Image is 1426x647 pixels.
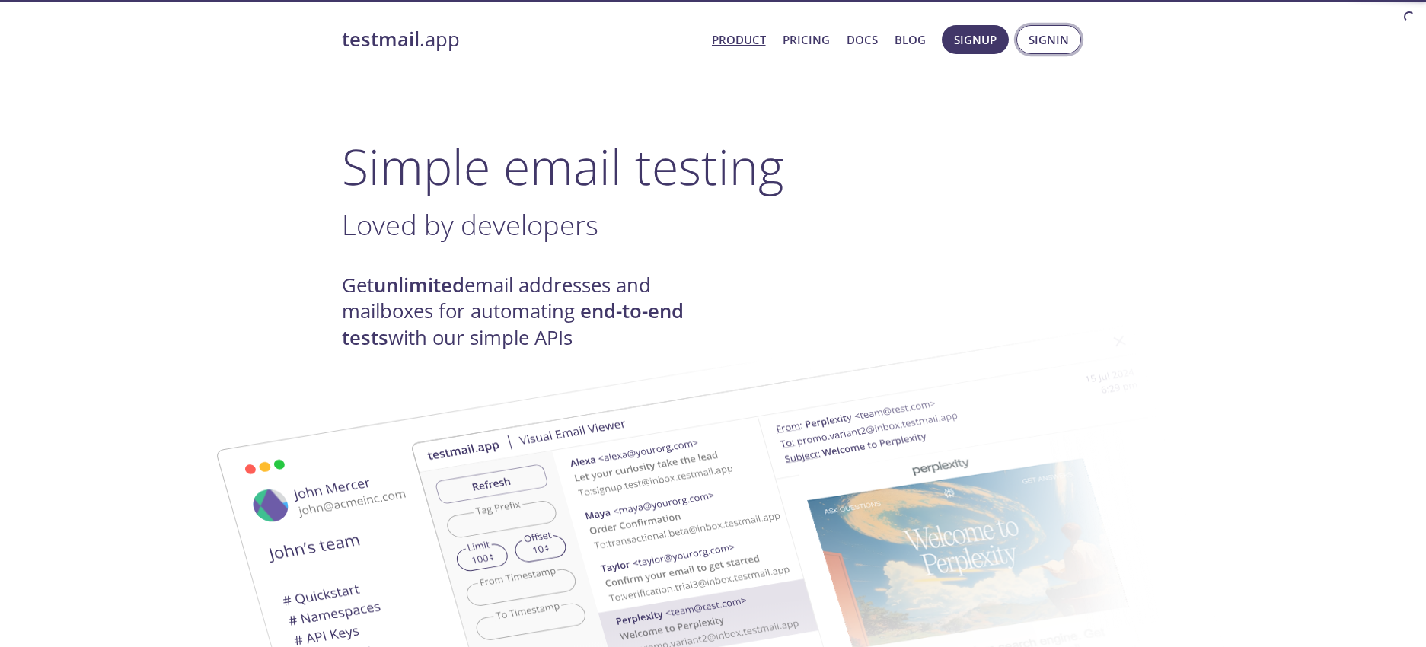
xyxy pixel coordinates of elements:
[342,137,1085,196] h1: Simple email testing
[783,30,830,49] a: Pricing
[942,25,1009,54] button: Signup
[847,30,878,49] a: Docs
[342,27,700,53] a: testmail.app
[374,272,464,298] strong: unlimited
[342,206,598,244] span: Loved by developers
[954,30,997,49] span: Signup
[712,30,766,49] a: Product
[342,26,420,53] strong: testmail
[895,30,926,49] a: Blog
[1029,30,1069,49] span: Signin
[1016,25,1081,54] button: Signin
[342,273,713,351] h4: Get email addresses and mailboxes for automating with our simple APIs
[342,298,684,350] strong: end-to-end tests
